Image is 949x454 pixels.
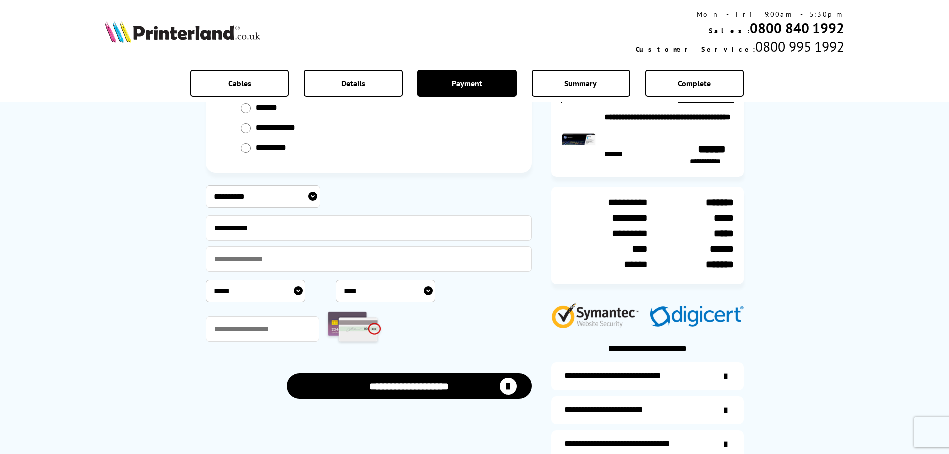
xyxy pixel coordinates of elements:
div: Mon - Fri 9:00am - 5:30pm [636,10,844,19]
span: Payment [452,78,482,88]
a: additional-ink [551,362,744,390]
img: Printerland Logo [105,21,260,43]
span: 0800 995 1992 [755,37,844,56]
a: items-arrive [551,396,744,424]
span: Customer Service: [636,45,755,54]
span: Summary [564,78,597,88]
span: Cables [228,78,251,88]
a: 0800 840 1992 [750,19,844,37]
span: Complete [678,78,711,88]
span: Sales: [709,26,750,35]
span: Details [341,78,365,88]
